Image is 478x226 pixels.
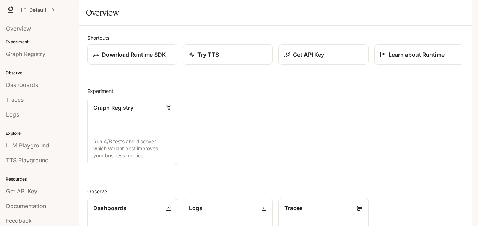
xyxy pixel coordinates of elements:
[87,87,464,95] h2: Experiment
[18,3,57,17] button: All workspaces
[93,204,126,212] p: Dashboards
[189,204,202,212] p: Logs
[87,34,464,42] h2: Shortcuts
[293,50,324,59] p: Get API Key
[278,44,369,65] button: Get API Key
[102,50,166,59] p: Download Runtime SDK
[87,188,464,195] h2: Observe
[93,138,171,159] p: Run A/B tests and discover which variant best improves your business metrics
[87,44,177,65] a: Download Runtime SDK
[86,6,119,20] h1: Overview
[197,50,219,59] p: Try TTS
[389,50,445,59] p: Learn about Runtime
[284,204,303,212] p: Traces
[87,98,177,165] a: Graph RegistryRun A/B tests and discover which variant best improves your business metrics
[93,103,133,112] p: Graph Registry
[29,7,46,13] p: Default
[183,44,273,65] a: Try TTS
[374,44,464,65] a: Learn about Runtime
